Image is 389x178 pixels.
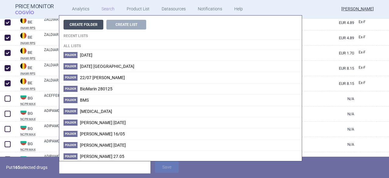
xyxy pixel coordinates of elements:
span: Folder [64,75,77,81]
p: Put selected drugs [6,161,55,173]
a: BEBEINAMI RPS [16,17,40,30]
a: ADIPAMOL [MEDICAL_DATA] [44,123,116,134]
a: ZALDIAR [44,62,116,73]
a: BEBEINAMI RPS [16,78,40,90]
abbr: NCPR MAX — National Council on Prices and Reimbursement of Medicinal Products, Bulgaria. Register... [20,103,40,106]
a: N/A [301,106,354,121]
img: Belgium [20,63,26,69]
a: BGBGNCPR MAX [16,138,40,151]
span: Ex-factory price [359,35,366,39]
span: DANA 16/06/25 [80,143,126,148]
a: ADIPAMOL [44,108,116,119]
span: Crysvita [80,109,112,114]
a: Price MonitorCOGVIO [15,3,54,15]
a: ZALDIAR [44,78,116,89]
strong: Price Monitor [15,3,54,9]
a: Ex-F [354,63,377,72]
a: Ex-F [354,48,377,57]
span: Dana 16/05 [80,131,125,136]
a: BGBGNCPR MAX [16,108,40,121]
a: EUR 4.89 [301,15,354,30]
span: Folder [64,131,77,137]
a: BGBG [16,154,40,166]
h4: Recent lists [59,30,302,40]
img: Belgium [20,17,26,23]
span: Dana 27.05 [80,154,124,159]
abbr: NCPR MAX — National Council on Prices and Reimbursement of Medicinal Products, Bulgaria. Register... [20,148,40,151]
img: Bulgaria [20,109,26,115]
span: Folder [64,153,77,159]
span: BMS [80,98,89,103]
abbr: INAMI RPS — National Institute for Health Disability Insurance, Belgium. Programme web - Médicame... [20,87,40,90]
a: ZALDIAR [44,47,116,58]
strong: 165 [13,165,20,170]
span: Ex-factory price [359,20,366,24]
a: BEBEINAMI RPS [16,47,40,60]
img: Bulgaria [20,154,26,160]
a: Ex-F [354,18,377,27]
span: Ex-factory price [359,65,366,70]
a: EUR 4.89 [301,30,354,45]
a: ACEFFEIN [44,93,116,104]
a: EUR 1.70 [301,46,354,61]
a: N/A [301,137,354,152]
span: Folder [64,63,77,69]
button: Create Folder [64,20,103,30]
abbr: INAMI RPS — National Institute for Health Disability Insurance, Belgium. Programme web - Médicame... [20,42,40,45]
abbr: INAMI RPS — National Institute for Health Disability Insurance, Belgium. Programme web - Médicame... [20,72,40,75]
span: Folder [64,52,77,58]
button: Create List [106,20,146,30]
img: Bulgaria [20,93,26,99]
abbr: NCPR MAX — National Council on Prices and Reimbursement of Medicinal Products, Bulgaria. Register... [20,133,40,136]
span: DANA 14/07/2025 [80,120,126,125]
img: Belgium [20,78,26,84]
a: N/A [301,152,354,167]
a: EUR 8.15 [301,76,354,91]
span: Folder [64,120,77,126]
span: Folder [64,108,77,114]
a: BGBGNCPR MAX [16,93,40,106]
img: Bulgaria [20,124,26,130]
a: BEBEINAMI RPS [16,32,40,45]
a: Ex-F [354,33,377,42]
a: N/A [301,91,354,106]
span: Folder [64,142,77,148]
a: BGBGNCPR MAX [16,123,40,136]
a: EUR 8.15 [301,61,354,76]
abbr: NCPR MAX — National Council on Prices and Reimbursement of Medicinal Products, Bulgaria. Register... [20,118,40,121]
h4: All lists [59,40,302,50]
span: 16/01/2025 [80,53,92,58]
img: Belgium [20,48,26,54]
span: BioMarin 280125 [80,86,112,91]
img: Belgium [20,33,26,39]
a: ADIPAMOL [MEDICAL_DATA] JUNIOR [44,138,116,149]
abbr: INAMI RPS — National Institute for Health Disability Insurance, Belgium. Programme web - Médicame... [20,26,40,30]
img: Bulgaria [20,139,26,145]
span: 17/07/2025 Beksultan [80,64,134,69]
a: N/A [301,122,354,137]
span: Folder [64,97,77,103]
span: Ex-factory price [359,50,366,54]
button: Save [155,161,179,173]
span: Folder [64,86,77,92]
a: ZALDIAR [44,32,116,43]
span: COGVIO [15,9,43,14]
a: ADIPAMOL [MEDICAL_DATA] JUNIOR [44,154,116,165]
a: ZALDIAR [44,17,116,28]
a: Ex-F [354,79,377,88]
a: BEBEINAMI RPS [16,62,40,75]
span: Ex-factory price [359,81,366,85]
abbr: INAMI RPS — National Institute for Health Disability Insurance, Belgium. Programme web - Médicame... [20,57,40,60]
span: 22/07 DANA [80,75,125,80]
